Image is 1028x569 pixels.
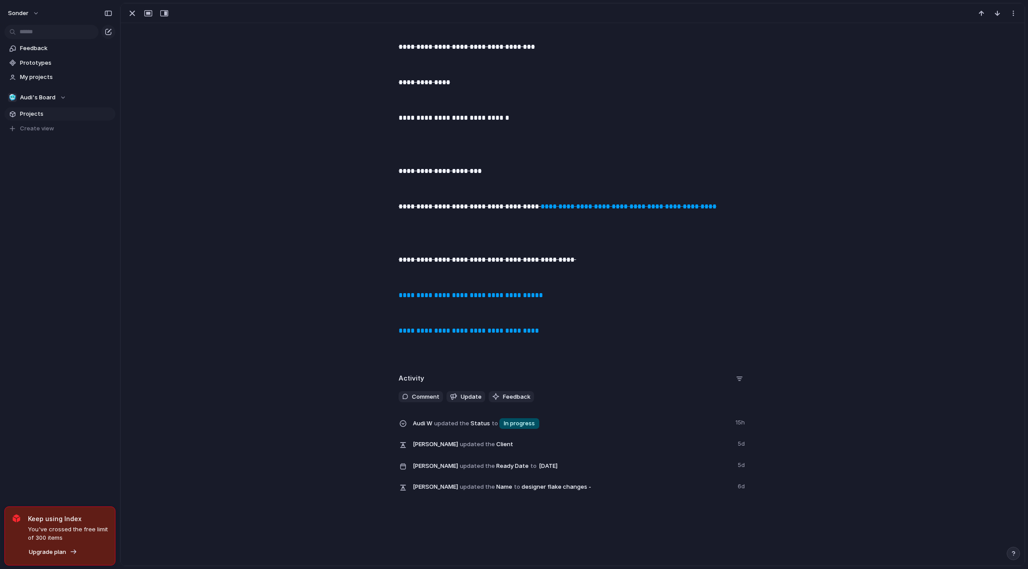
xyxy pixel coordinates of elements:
div: 🥶 [8,93,17,102]
button: Update [447,391,485,403]
span: sonder [8,9,28,18]
span: [PERSON_NAME] [413,483,458,491]
span: You've crossed the free limit of 300 items [28,525,108,542]
span: Prototypes [20,59,112,67]
span: Name designer flake changes - [413,480,732,493]
span: Status [413,416,730,430]
span: [DATE] [537,461,560,471]
button: Create view [4,122,115,135]
span: updated the [460,440,495,449]
a: Feedback [4,42,115,55]
span: Ready Date [413,459,732,472]
span: Upgrade plan [29,548,66,557]
h2: Activity [399,373,424,384]
span: to [530,462,537,471]
button: Comment [399,391,443,403]
span: Comment [412,392,439,401]
span: updated the [434,419,469,428]
span: Update [461,392,482,401]
button: Upgrade plan [26,546,80,558]
span: to [492,419,498,428]
a: Projects [4,107,115,121]
span: Feedback [503,392,530,401]
span: Create view [20,124,54,133]
span: My projects [20,73,112,82]
span: 15h [735,416,747,427]
button: 🥶Audi's Board [4,91,115,104]
span: [PERSON_NAME] [413,440,458,449]
a: Prototypes [4,56,115,70]
button: Feedback [489,391,534,403]
span: Audi W [413,419,432,428]
button: sonder [4,6,44,20]
span: [PERSON_NAME] [413,462,458,471]
span: In progress [504,419,535,428]
span: 5d [738,459,747,470]
span: Client [413,438,732,450]
span: Audi's Board [20,93,55,102]
span: updated the [460,462,495,471]
span: updated the [460,483,495,491]
span: 6d [738,480,747,491]
a: My projects [4,71,115,84]
span: Projects [20,110,112,118]
span: to [514,483,520,491]
span: Keep using Index [28,514,108,523]
span: Feedback [20,44,112,53]
span: 5d [738,438,747,448]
